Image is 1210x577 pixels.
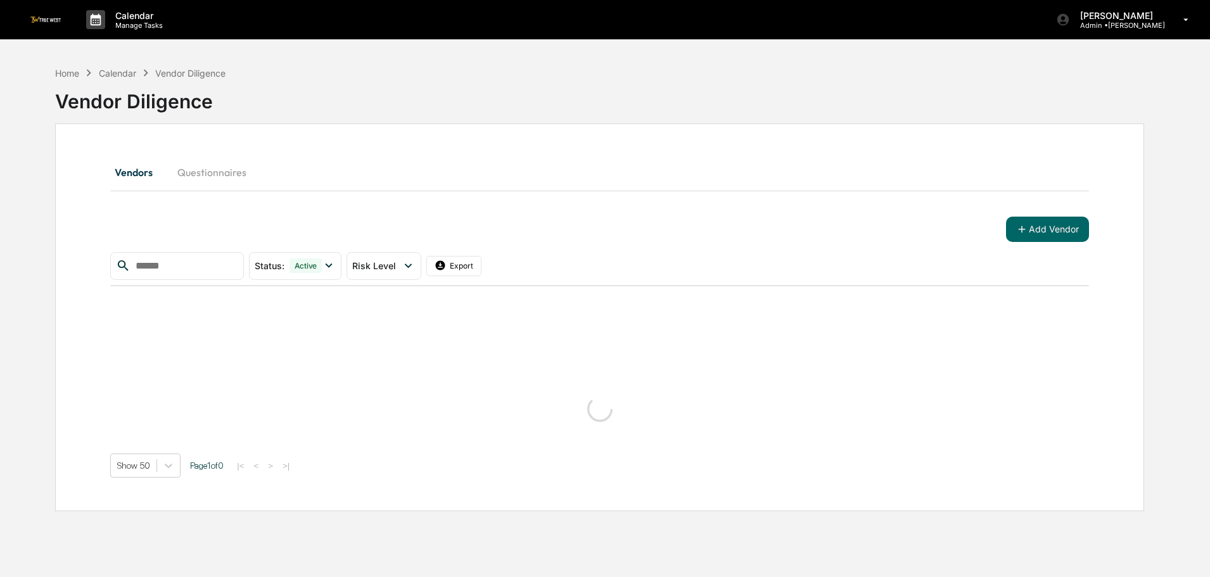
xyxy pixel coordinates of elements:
span: Status : [255,260,284,271]
button: Export [426,256,482,276]
div: Calendar [99,68,136,79]
button: Add Vendor [1006,217,1089,242]
button: Vendors [110,157,167,187]
p: Manage Tasks [105,21,169,30]
div: Vendor Diligence [55,80,1144,113]
button: Questionnaires [167,157,257,187]
div: Home [55,68,79,79]
p: Calendar [105,10,169,21]
div: Active [290,258,322,273]
button: < [250,460,262,471]
p: [PERSON_NAME] [1070,10,1165,21]
button: > [264,460,277,471]
div: secondary tabs example [110,157,1089,187]
button: >| [279,460,293,471]
button: |< [233,460,248,471]
span: Page 1 of 0 [190,460,224,471]
span: Risk Level [352,260,396,271]
div: Vendor Diligence [155,68,226,79]
p: Admin • [PERSON_NAME] [1070,21,1165,30]
img: logo [30,16,61,22]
